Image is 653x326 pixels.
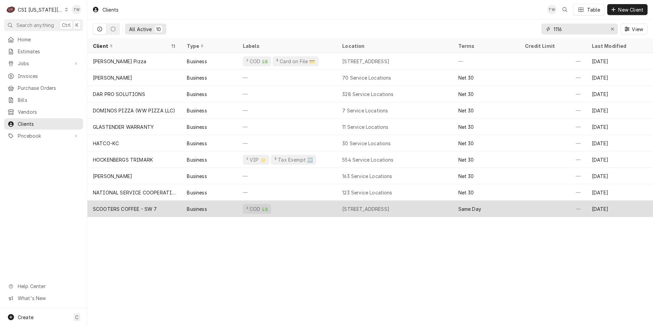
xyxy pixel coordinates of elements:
[18,60,69,67] span: Jobs
[187,58,207,65] div: Business
[62,22,71,29] span: Ctrl
[237,135,337,151] div: —
[586,151,653,168] div: [DATE]
[4,82,83,94] a: Purchase Orders
[18,84,80,92] span: Purchase Orders
[187,156,207,163] div: Business
[246,58,268,65] div: ² COD 💵
[586,119,653,135] div: [DATE]
[4,106,83,118] a: Vendors
[342,156,393,163] div: 554 Service Locations
[72,5,81,14] div: TW
[458,91,474,98] div: Net 30
[458,173,474,180] div: Net 30
[342,140,391,147] div: 30 Service Locations
[237,184,337,201] div: —
[187,205,207,213] div: Business
[18,283,79,290] span: Help Center
[621,24,648,35] button: View
[237,69,337,86] div: —
[187,107,207,114] div: Business
[93,123,154,131] div: GLASTENDER WARRANTY
[519,69,586,86] div: —
[187,74,207,81] div: Business
[458,140,474,147] div: Net 30
[129,26,152,33] div: All Active
[592,42,646,50] div: Last Modified
[519,53,586,69] div: —
[519,119,586,135] div: —
[342,107,388,114] div: 7 Service Locations
[617,6,645,13] span: New Client
[547,5,557,14] div: TW
[519,86,586,102] div: —
[246,205,268,213] div: ² COD 💵
[458,156,474,163] div: Net 30
[586,102,653,119] div: [DATE]
[607,4,648,15] button: New Client
[93,74,132,81] div: [PERSON_NAME]
[342,189,392,196] div: 123 Service Locations
[586,201,653,217] div: [DATE]
[75,314,79,321] span: C
[4,19,83,31] button: Search anythingCtrlK
[275,58,316,65] div: ³ Card on File 💳
[519,135,586,151] div: —
[18,120,80,127] span: Clients
[156,26,161,33] div: 10
[93,205,157,213] div: SCOOTERS COFFEE - SW 7
[6,5,16,14] div: CSI Kansas City.'s Avatar
[342,42,447,50] div: Location
[458,107,474,114] div: Net 30
[4,34,83,45] a: Home
[93,189,176,196] div: NATIONAL SERVICE COOPERATIVE
[458,205,481,213] div: Same Day
[4,94,83,106] a: Bills
[342,123,388,131] div: 11 Service Locations
[16,22,54,29] span: Search anything
[458,74,474,81] div: Net 30
[237,168,337,184] div: —
[607,24,618,35] button: Erase input
[4,70,83,82] a: Invoices
[519,102,586,119] div: —
[93,156,153,163] div: HOCKENBERGS TRIMARK
[187,42,230,50] div: Type
[187,173,207,180] div: Business
[586,135,653,151] div: [DATE]
[246,156,267,163] div: ² VIP 🌟
[18,96,80,104] span: Bills
[93,42,169,50] div: Client
[630,26,644,33] span: View
[18,6,63,13] div: CSI [US_STATE][GEOGRAPHIC_DATA].
[458,189,474,196] div: Net 30
[187,140,207,147] div: Business
[586,53,653,69] div: [DATE]
[342,205,389,213] div: [STREET_ADDRESS]
[519,201,586,217] div: —
[4,58,83,69] a: Go to Jobs
[6,5,16,14] div: C
[519,151,586,168] div: —
[4,46,83,57] a: Estimates
[237,102,337,119] div: —
[547,5,557,14] div: Tori Warrick's Avatar
[586,86,653,102] div: [DATE]
[342,74,391,81] div: 70 Service Locations
[93,107,175,114] div: DOMINOS PIZZA (WW PIZZA LLC)
[237,119,337,135] div: —
[72,5,81,14] div: Tori Warrick's Avatar
[18,132,69,139] span: Pricebook
[519,168,586,184] div: —
[342,91,393,98] div: 328 Service Locations
[187,189,207,196] div: Business
[93,173,132,180] div: [PERSON_NAME]
[18,108,80,116] span: Vendors
[587,6,600,13] div: Table
[342,58,389,65] div: [STREET_ADDRESS]
[18,295,79,302] span: What's New
[237,86,337,102] div: —
[559,4,570,15] button: Open search
[4,130,83,141] a: Go to Pricebook
[187,91,207,98] div: Business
